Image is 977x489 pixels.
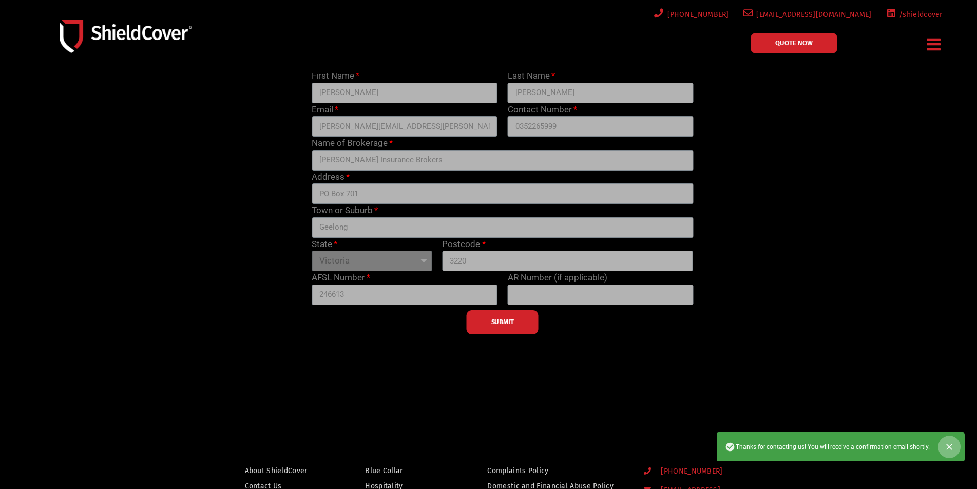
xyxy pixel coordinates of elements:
a: /shieldcover [884,8,943,21]
span: [PHONE_NUMBER] [653,467,722,476]
span: [PHONE_NUMBER] [664,8,729,21]
label: First Name [312,69,359,83]
a: About ShieldCover [245,464,321,477]
a: [EMAIL_ADDRESS][DOMAIN_NAME] [741,8,872,21]
label: Name of Brokerage [312,137,393,150]
span: About ShieldCover [245,464,308,477]
span: QUOTE NOW [775,40,813,46]
label: Postcode [442,238,485,251]
span: Blue Collar [365,464,403,477]
a: [PHONE_NUMBER] [652,8,729,21]
button: Close [938,436,961,458]
label: Town or Suburb [312,204,378,217]
span: Complaints Policy [487,464,548,477]
span: Thanks for contacting us! You will receive a confirmation email shortly. [725,442,930,452]
a: QUOTE NOW [751,33,837,53]
img: Shield-Cover-Underwriting-Australia-logo-full [60,20,192,52]
label: Contact Number [508,103,577,117]
div: Menu Toggle [923,32,945,57]
label: Email [312,103,338,117]
a: [PHONE_NUMBER] [644,467,770,476]
label: AFSL Number [312,271,370,285]
label: Address [312,171,350,184]
a: Complaints Policy [487,464,624,477]
label: AR Number (if applicable) [508,271,607,285]
span: [EMAIL_ADDRESS][DOMAIN_NAME] [753,8,871,21]
a: Blue Collar [365,464,443,477]
label: State [312,238,337,251]
label: Last Name [508,69,555,83]
span: /shieldcover [895,8,943,21]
